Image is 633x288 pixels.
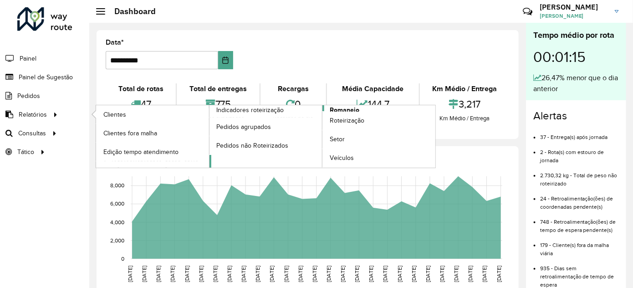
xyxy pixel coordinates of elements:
[240,266,246,282] text: [DATE]
[105,6,156,16] h2: Dashboard
[540,188,619,211] li: 24 - Retroalimentação(ões) de coordenadas pendente(s)
[330,105,359,115] span: Romaneio
[340,266,346,282] text: [DATE]
[533,109,619,123] h4: Alertas
[329,94,416,114] div: 144,7
[518,2,537,21] a: Contato Rápido
[255,266,260,282] text: [DATE]
[217,105,284,115] span: Indicadores roteirização
[330,134,345,144] span: Setor
[18,129,46,138] span: Consultas
[330,116,364,125] span: Roteirização
[96,105,209,123] a: Clientes
[96,105,322,168] a: Indicadores roteirização
[453,266,459,282] text: [DATE]
[20,54,36,63] span: Painel
[397,266,403,282] text: [DATE]
[108,83,174,94] div: Total de rotas
[322,130,435,149] a: Setor
[19,110,47,119] span: Relatórios
[540,141,619,165] li: 2 - Rota(s) com estouro de jornada
[322,112,435,130] a: Roteirização
[533,72,619,94] div: 26,47% menor que o dia anterior
[422,114,507,123] div: Km Médio / Entrega
[209,105,436,168] a: Romaneio
[533,29,619,41] div: Tempo médio por rota
[209,118,322,136] a: Pedidos agrupados
[17,91,40,101] span: Pedidos
[422,83,507,94] div: Km Médio / Entrega
[269,266,275,282] text: [DATE]
[425,266,431,282] text: [DATE]
[217,141,289,150] span: Pedidos não Roteirizados
[311,266,317,282] text: [DATE]
[482,266,488,282] text: [DATE]
[540,211,619,234] li: 748 - Retroalimentação(ões) de tempo de espera pendente(s)
[217,122,271,132] span: Pedidos agrupados
[103,147,179,157] span: Edição tempo atendimento
[540,165,619,188] li: 2.730,32 kg - Total de peso não roteirizado
[212,266,218,282] text: [DATE]
[322,149,435,167] a: Veículos
[19,72,73,82] span: Painel de Sugestão
[218,51,233,69] button: Choose Date
[263,94,324,114] div: 0
[110,201,124,207] text: 6,000
[198,266,204,282] text: [DATE]
[170,266,176,282] text: [DATE]
[283,266,289,282] text: [DATE]
[110,237,124,243] text: 2,000
[496,266,502,282] text: [DATE]
[329,83,416,94] div: Média Capacidade
[368,266,374,282] text: [DATE]
[179,83,257,94] div: Total de entregas
[533,41,619,72] div: 00:01:15
[121,256,124,262] text: 0
[411,266,417,282] text: [DATE]
[96,124,209,142] a: Clientes fora malha
[468,266,474,282] text: [DATE]
[110,183,124,189] text: 8,000
[106,37,124,48] label: Data
[179,94,257,114] div: 775
[184,266,190,282] text: [DATE]
[17,147,34,157] span: Tático
[103,110,126,119] span: Clientes
[383,266,388,282] text: [DATE]
[226,266,232,282] text: [DATE]
[439,266,445,282] text: [DATE]
[96,143,209,161] a: Edição tempo atendimento
[110,219,124,225] text: 4,000
[354,266,360,282] text: [DATE]
[422,94,507,114] div: 3,217
[209,136,322,154] a: Pedidos não Roteirizados
[297,266,303,282] text: [DATE]
[108,94,174,114] div: 47
[326,266,332,282] text: [DATE]
[127,266,133,282] text: [DATE]
[103,129,157,138] span: Clientes fora malha
[540,12,608,20] span: [PERSON_NAME]
[540,3,608,11] h3: [PERSON_NAME]
[155,266,161,282] text: [DATE]
[330,153,354,163] span: Veículos
[540,234,619,257] li: 179 - Cliente(s) fora da malha viária
[263,83,324,94] div: Recargas
[141,266,147,282] text: [DATE]
[540,126,619,141] li: 37 - Entrega(s) após jornada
